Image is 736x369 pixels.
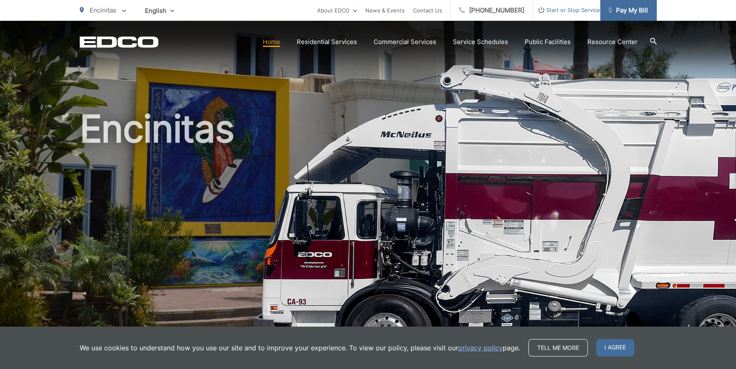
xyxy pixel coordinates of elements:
[297,37,357,47] a: Residential Services
[80,36,159,48] a: EDCD logo. Return to the homepage.
[139,3,181,18] span: English
[317,5,357,15] a: About EDCO
[458,343,503,353] a: privacy policy
[453,37,508,47] a: Service Schedules
[80,343,520,353] p: We use cookies to understand how you use our site and to improve your experience. To view our pol...
[365,5,405,15] a: News & Events
[263,37,280,47] a: Home
[413,5,442,15] a: Contact Us
[90,6,116,14] span: Encinitas
[587,37,638,47] a: Resource Center
[374,37,436,47] a: Commercial Services
[528,339,588,357] a: Tell me more
[525,37,571,47] a: Public Facilities
[609,5,648,15] span: Pay My Bill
